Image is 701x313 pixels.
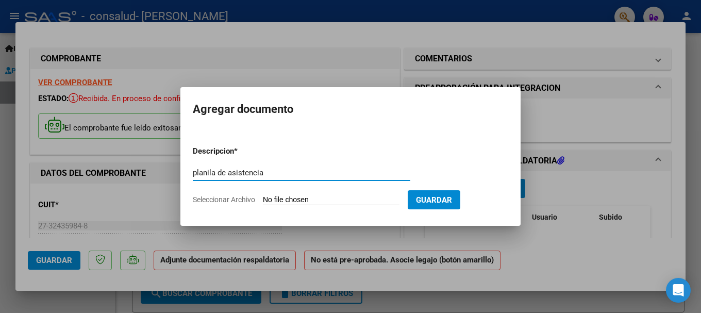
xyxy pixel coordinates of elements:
[416,195,452,205] span: Guardar
[408,190,460,209] button: Guardar
[193,195,255,204] span: Seleccionar Archivo
[193,145,288,157] p: Descripcion
[193,100,508,119] h2: Agregar documento
[666,278,691,303] div: Open Intercom Messenger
